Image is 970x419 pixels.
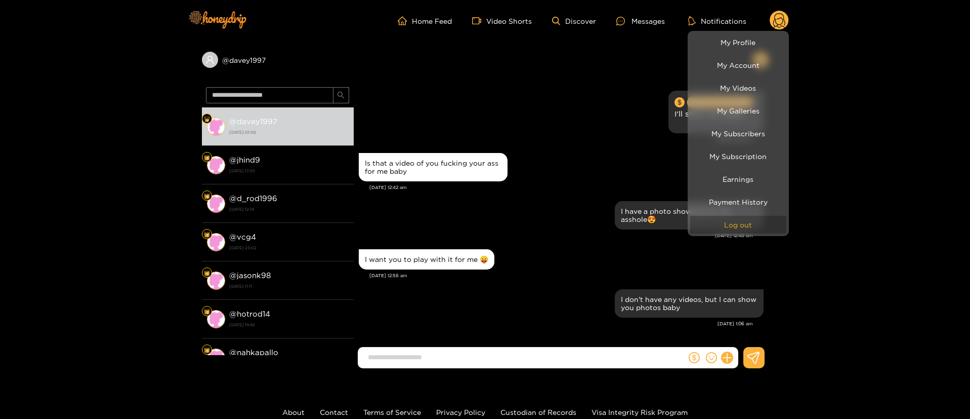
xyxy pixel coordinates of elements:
a: My Account [690,56,786,74]
a: Payment History [690,193,786,211]
button: Log out [690,216,786,234]
a: My Galleries [690,102,786,120]
a: My Subscribers [690,125,786,142]
a: My Videos [690,79,786,97]
a: My Profile [690,33,786,51]
a: My Subscription [690,147,786,165]
a: Earnings [690,170,786,188]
